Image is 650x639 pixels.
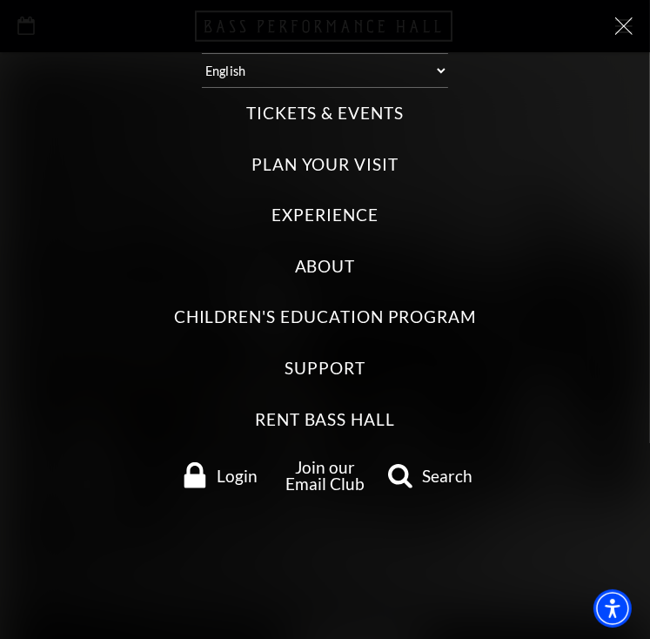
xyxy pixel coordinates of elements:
label: Experience [271,204,379,227]
span: Search [422,467,472,484]
a: Login [169,462,272,488]
label: Rent Bass Hall [255,408,395,432]
a: Join our Email Club [285,457,365,494]
label: Children's Education Program [174,306,477,329]
label: Tickets & Events [246,102,404,125]
label: Support [285,357,365,380]
a: search [379,462,482,488]
div: Accessibility Menu [593,589,632,628]
span: Login [217,467,258,484]
select: Select: [202,53,448,88]
label: Plan Your Visit [251,153,399,177]
label: About [295,255,356,279]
